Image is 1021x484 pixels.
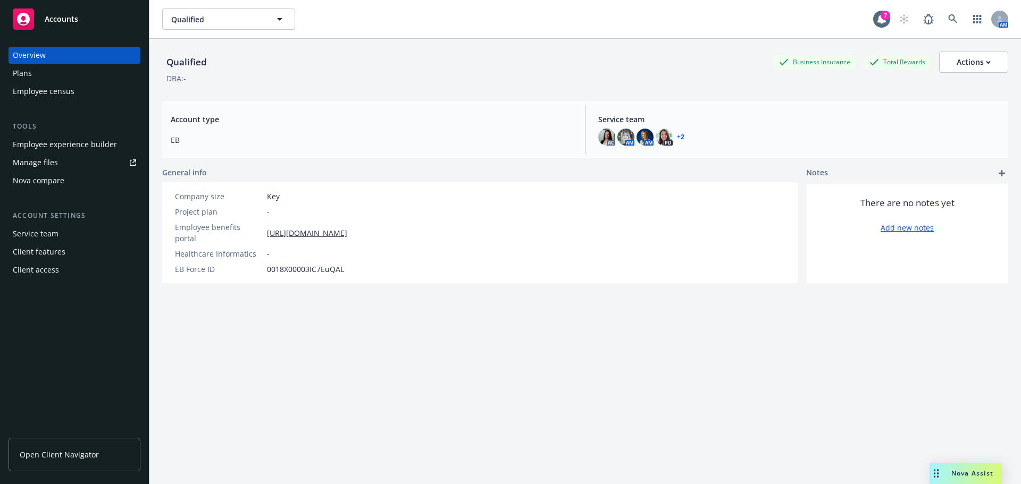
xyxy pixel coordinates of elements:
[893,9,915,30] a: Start snowing
[171,134,572,146] span: EB
[13,47,46,64] div: Overview
[774,55,856,69] div: Business Insurance
[162,55,211,69] div: Qualified
[9,136,140,153] a: Employee experience builder
[267,206,270,217] span: -
[13,154,58,171] div: Manage files
[267,191,280,202] span: Key
[617,129,634,146] img: photo
[930,463,943,484] div: Drag to move
[9,154,140,171] a: Manage files
[9,261,140,278] a: Client access
[13,261,59,278] div: Client access
[20,449,99,460] span: Open Client Navigator
[175,206,263,217] div: Project plan
[677,134,684,140] a: +2
[9,83,140,100] a: Employee census
[13,243,65,260] div: Client features
[942,9,964,30] a: Search
[860,197,955,209] span: There are no notes yet
[13,83,74,100] div: Employee census
[656,129,673,146] img: photo
[162,9,295,30] button: Qualified
[9,225,140,242] a: Service team
[171,114,572,125] span: Account type
[13,225,58,242] div: Service team
[45,15,78,23] span: Accounts
[162,167,207,178] span: General info
[166,73,186,84] div: DBA: -
[175,264,263,275] div: EB Force ID
[175,222,263,244] div: Employee benefits portal
[13,172,64,189] div: Nova compare
[957,52,991,72] div: Actions
[9,210,140,221] div: Account settings
[267,264,344,275] span: 0018X00003IC7EuQAL
[881,9,890,18] div: 7
[637,129,654,146] img: photo
[171,14,263,25] span: Qualified
[9,172,140,189] a: Nova compare
[267,248,270,259] span: -
[9,65,140,82] a: Plans
[13,65,32,82] div: Plans
[918,9,939,30] a: Report a Bug
[995,167,1008,180] a: add
[967,9,988,30] a: Switch app
[175,191,263,202] div: Company size
[13,136,117,153] div: Employee experience builder
[939,52,1008,73] button: Actions
[951,469,993,478] span: Nova Assist
[175,248,263,259] div: Healthcare Informatics
[9,121,140,132] div: Tools
[9,243,140,260] a: Client features
[267,227,347,239] a: [URL][DOMAIN_NAME]
[598,114,1000,125] span: Service team
[864,55,931,69] div: Total Rewards
[9,4,140,34] a: Accounts
[881,222,934,233] a: Add new notes
[9,47,140,64] a: Overview
[598,129,615,146] img: photo
[930,463,1002,484] button: Nova Assist
[806,167,828,180] span: Notes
